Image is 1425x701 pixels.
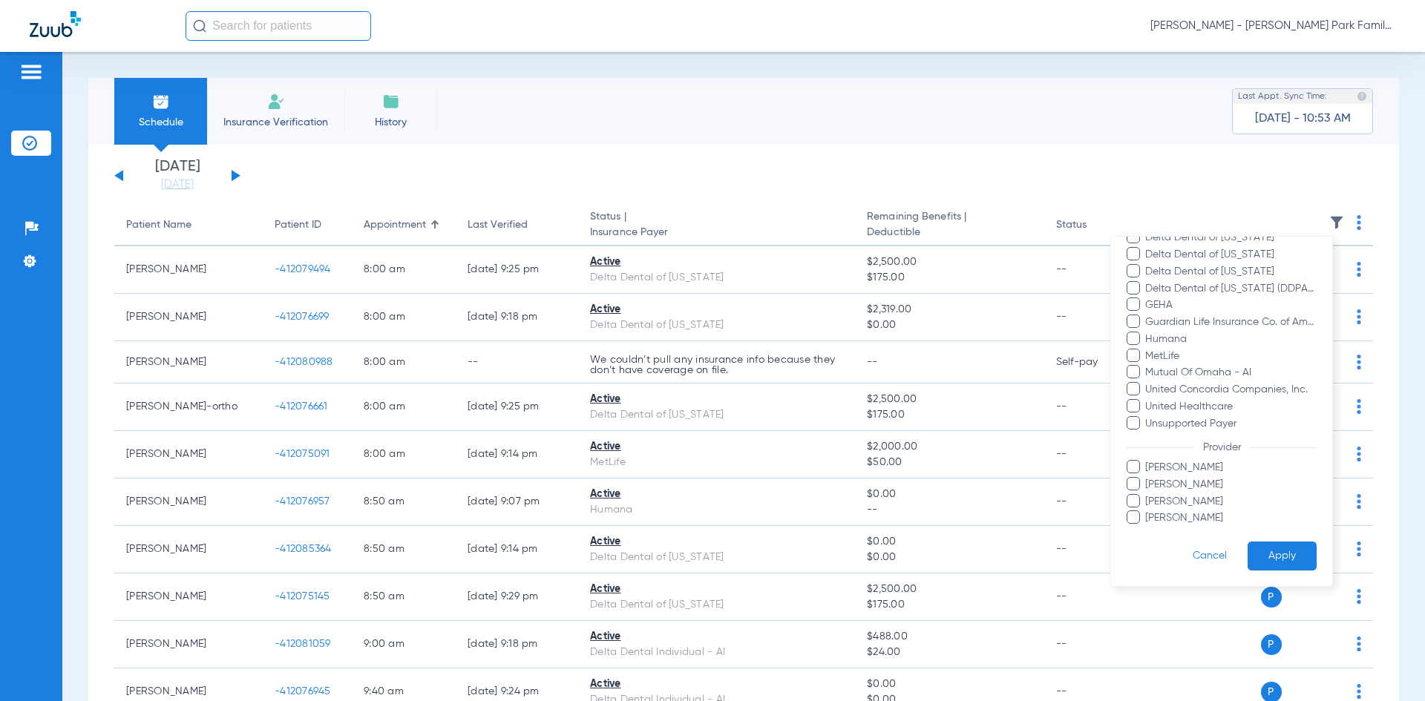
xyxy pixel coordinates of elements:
span: Delta Dental of [US_STATE] [1144,230,1317,246]
span: Provider [1193,442,1250,452]
span: United Healthcare [1144,399,1317,415]
span: [PERSON_NAME] [1144,477,1317,493]
button: Apply [1248,542,1317,570]
span: Humana [1144,332,1317,347]
span: Delta Dental of [US_STATE] [1144,247,1317,263]
span: GEHA [1144,297,1317,313]
span: Mutual Of Omaha - AI [1144,365,1317,381]
span: [PERSON_NAME] [1144,494,1317,510]
span: Guardian Life Insurance Co. of America [1144,315,1317,330]
span: [PERSON_NAME] [1144,460,1317,475]
button: Cancel [1172,542,1248,570]
span: Delta Dental of [US_STATE] [1144,264,1317,280]
span: [PERSON_NAME] [1144,510,1317,526]
span: Delta Dental of [US_STATE] (DDPA) - AI [1144,281,1317,297]
span: MetLife [1144,349,1317,364]
span: United Concordia Companies, Inc. [1144,382,1317,398]
span: Unsupported Payer [1144,416,1317,432]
